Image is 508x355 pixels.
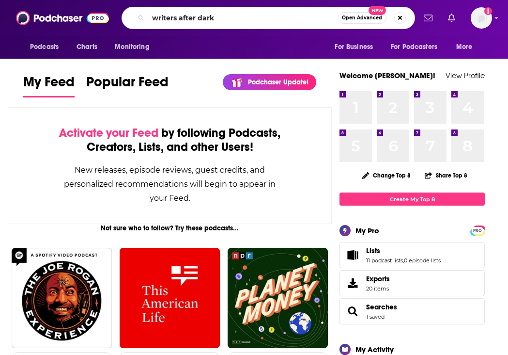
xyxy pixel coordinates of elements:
[403,257,404,264] span: ,
[366,274,390,283] span: Exports
[355,226,379,235] div: My Pro
[355,345,394,354] div: My Activity
[343,305,362,318] a: Searches
[385,38,451,56] button: open menu
[366,285,390,292] span: 20 items
[343,276,362,290] span: Exports
[342,16,382,20] span: Open Advanced
[444,10,459,26] a: Show notifications dropdown
[471,7,492,29] span: Logged in as eringalloway
[16,9,109,27] img: Podchaser - Follow, Share and Rate Podcasts
[338,12,386,24] button: Open AdvancedNew
[391,40,437,54] span: For Podcasters
[23,74,75,97] a: My Feed
[456,40,473,54] span: More
[12,248,112,348] img: The Joe Rogan Experience
[424,166,468,185] button: Share Top 8
[339,270,485,296] a: Exports
[343,248,362,262] a: Lists
[148,10,338,26] input: Search podcasts, credits, & more...
[115,40,149,54] span: Monitoring
[472,226,483,234] a: PRO
[23,38,71,56] button: open menu
[366,257,403,264] a: 11 podcast lists
[339,193,485,206] a: Create My Top 8
[366,246,380,255] span: Lists
[366,246,441,255] a: Lists
[366,313,385,320] a: 1 saved
[23,74,75,96] span: My Feed
[77,40,97,54] span: Charts
[335,40,373,54] span: For Business
[120,248,220,348] img: This American Life
[30,40,59,54] span: Podcasts
[228,248,328,348] img: Planet Money
[369,6,386,15] span: New
[86,74,169,96] span: Popular Feed
[471,7,492,29] img: User Profile
[449,38,485,56] button: open menu
[8,224,332,232] div: Not sure who to follow? Try these podcasts...
[366,303,397,311] a: Searches
[404,257,441,264] a: 0 episode lists
[472,227,483,234] span: PRO
[356,169,416,181] button: Change Top 8
[57,163,283,205] div: New releases, episode reviews, guest credits, and personalized recommendations will begin to appe...
[471,7,492,29] button: Show profile menu
[122,7,415,29] div: Search podcasts, credits, & more...
[339,242,485,268] span: Lists
[57,126,283,154] div: by following Podcasts, Creators, Lists, and other Users!
[108,38,162,56] button: open menu
[59,126,158,140] span: Activate your Feed
[420,10,436,26] a: Show notifications dropdown
[339,298,485,324] span: Searches
[339,71,435,80] a: Welcome [PERSON_NAME]!
[248,78,308,86] p: Podchaser Update!
[70,38,103,56] a: Charts
[328,38,385,56] button: open menu
[484,7,492,15] svg: Add a profile image
[446,71,485,80] a: View Profile
[86,74,169,97] a: Popular Feed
